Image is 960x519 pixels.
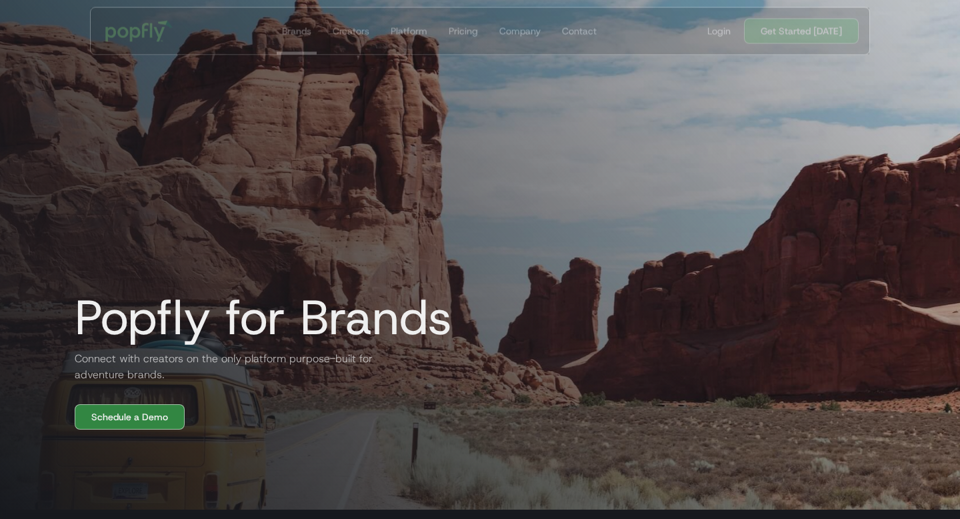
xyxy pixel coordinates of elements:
a: Company [494,7,546,54]
div: Brands [282,24,311,37]
div: Contact [562,24,597,37]
a: Contact [557,7,602,54]
h1: Popfly for Brands [64,291,452,344]
a: Creators [327,7,375,54]
div: Pricing [449,24,478,37]
a: home [96,11,182,51]
a: Schedule a Demo [75,404,185,430]
a: Platform [385,7,433,54]
div: Company [499,24,541,37]
a: Get Started [DATE] [744,18,859,43]
div: Creators [333,24,369,37]
a: Login [702,24,736,37]
a: Brands [277,7,317,54]
h2: Connect with creators on the only platform purpose-built for adventure brands. [64,351,384,383]
div: Platform [391,24,427,37]
a: Pricing [443,7,483,54]
div: Login [707,24,731,37]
